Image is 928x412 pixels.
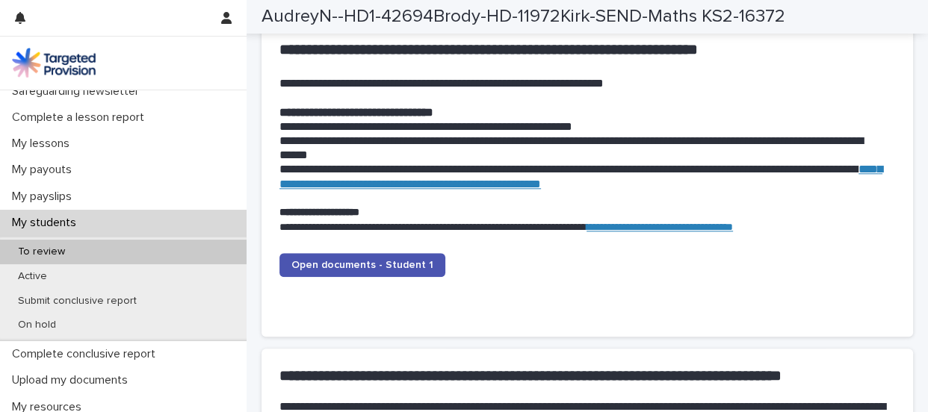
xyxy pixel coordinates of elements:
[291,260,433,270] span: Open documents - Student 1
[6,246,77,258] p: To review
[279,253,445,277] a: Open documents - Student 1
[6,216,88,230] p: My students
[6,373,140,387] p: Upload my documents
[6,163,84,177] p: My payouts
[6,347,167,361] p: Complete conclusive report
[12,48,96,78] img: M5nRWzHhSzIhMunXDL62
[6,190,84,204] p: My payslips
[6,295,149,308] p: Submit conclusive report
[6,110,156,125] p: Complete a lesson report
[6,319,68,331] p: On hold
[262,6,785,28] h2: AudreyN--HD1-42694Brody-HD-11972Kirk-SEND-Maths KS2-16372
[6,137,81,151] p: My lessons
[6,84,151,99] p: Safeguarding newsletter
[6,270,59,283] p: Active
